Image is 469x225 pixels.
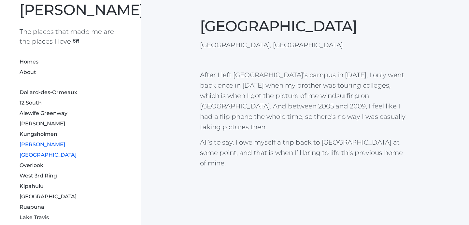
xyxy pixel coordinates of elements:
[20,152,77,158] a: [GEOGRAPHIC_DATA]
[20,214,49,220] a: Lake Travis
[20,59,38,65] a: Homes
[20,89,77,95] a: Dollard-des-Ormeaux
[20,27,121,46] h1: The places that made me are the places I love 🗺
[20,204,44,210] a: Ruapuna
[200,40,410,50] p: [GEOGRAPHIC_DATA], [GEOGRAPHIC_DATA]
[20,1,144,19] a: [PERSON_NAME]
[20,69,36,75] a: About
[20,162,43,168] a: Overlook
[200,17,410,35] h1: [GEOGRAPHIC_DATA]
[20,141,65,148] a: [PERSON_NAME]
[20,110,67,116] a: Alewife Greenway
[20,100,42,106] a: 12 South
[20,173,57,179] a: West 3rd Ring
[20,131,57,137] a: Kungsholmen
[20,183,44,189] a: Kipahulu
[20,193,77,200] a: [GEOGRAPHIC_DATA]
[200,137,410,168] p: All’s to say, I owe myself a trip back to [GEOGRAPHIC_DATA] at some point, and that is when I’ll ...
[20,120,65,127] a: [PERSON_NAME]
[200,70,410,132] p: After I left [GEOGRAPHIC_DATA]’s campus in [DATE], I only went back once in [DATE] when my brothe...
